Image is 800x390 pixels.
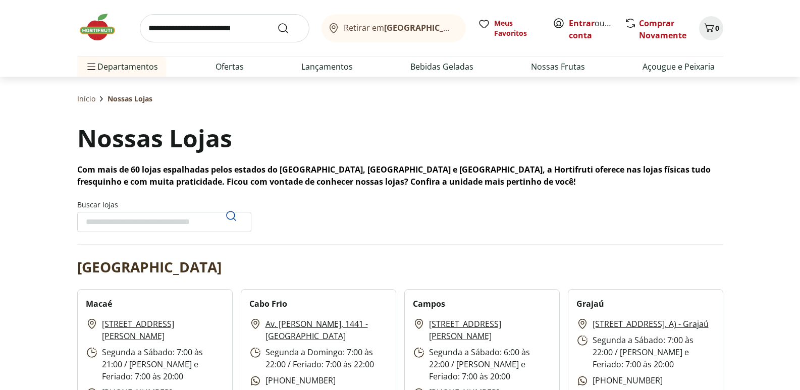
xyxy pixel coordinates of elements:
[108,94,152,104] span: Nossas Lojas
[494,18,541,38] span: Meus Favoritos
[102,318,224,342] a: [STREET_ADDRESS][PERSON_NAME]
[531,61,585,73] a: Nossas Frutas
[85,54,158,79] span: Departamentos
[86,298,112,310] h2: Macaé
[265,318,388,342] a: Av. [PERSON_NAME], 1441 - [GEOGRAPHIC_DATA]
[86,346,224,382] p: Segunda a Sábado: 7:00 às 21:00 / [PERSON_NAME] e Feriado: 7:00 às 20:00
[216,61,244,73] a: Ofertas
[77,163,723,188] p: Com mais de 60 lojas espalhadas pelos estados do [GEOGRAPHIC_DATA], [GEOGRAPHIC_DATA] e [GEOGRAPH...
[410,61,473,73] a: Bebidas Geladas
[77,94,95,104] a: Início
[639,18,686,41] a: Comprar Novamente
[643,61,715,73] a: Açougue e Peixaria
[429,318,551,342] a: [STREET_ADDRESS][PERSON_NAME]
[249,298,287,310] h2: Cabo Frio
[478,18,541,38] a: Meus Favoritos
[249,374,336,387] p: [PHONE_NUMBER]
[576,334,715,370] p: Segunda a Sábado: 7:00 às 22:00 / [PERSON_NAME] e Feriado: 7:00 às 20:00
[77,257,222,277] h2: [GEOGRAPHIC_DATA]
[85,54,97,79] button: Menu
[384,22,554,33] b: [GEOGRAPHIC_DATA]/[GEOGRAPHIC_DATA]
[77,12,128,42] img: Hortifruti
[219,204,243,228] button: Pesquisar
[344,23,455,32] span: Retirar em
[413,346,551,382] p: Segunda a Sábado: 6:00 às 22:00 / [PERSON_NAME] e Feriado: 7:00 às 20:00
[77,200,251,232] label: Buscar lojas
[593,318,709,330] a: [STREET_ADDRESS]. A) - Grajaú
[576,374,663,387] p: [PHONE_NUMBER]
[715,23,719,33] span: 0
[77,121,232,155] h1: Nossas Lojas
[140,14,309,42] input: search
[77,212,251,232] input: Buscar lojasPesquisar
[576,298,604,310] h2: Grajaú
[249,346,388,370] p: Segunda a Domingo: 7:00 às 22:00 / Feriado: 7:00 às 22:00
[569,18,595,29] a: Entrar
[569,17,614,41] span: ou
[277,22,301,34] button: Submit Search
[569,18,624,41] a: Criar conta
[699,16,723,40] button: Carrinho
[322,14,466,42] button: Retirar em[GEOGRAPHIC_DATA]/[GEOGRAPHIC_DATA]
[301,61,353,73] a: Lançamentos
[413,298,445,310] h2: Campos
